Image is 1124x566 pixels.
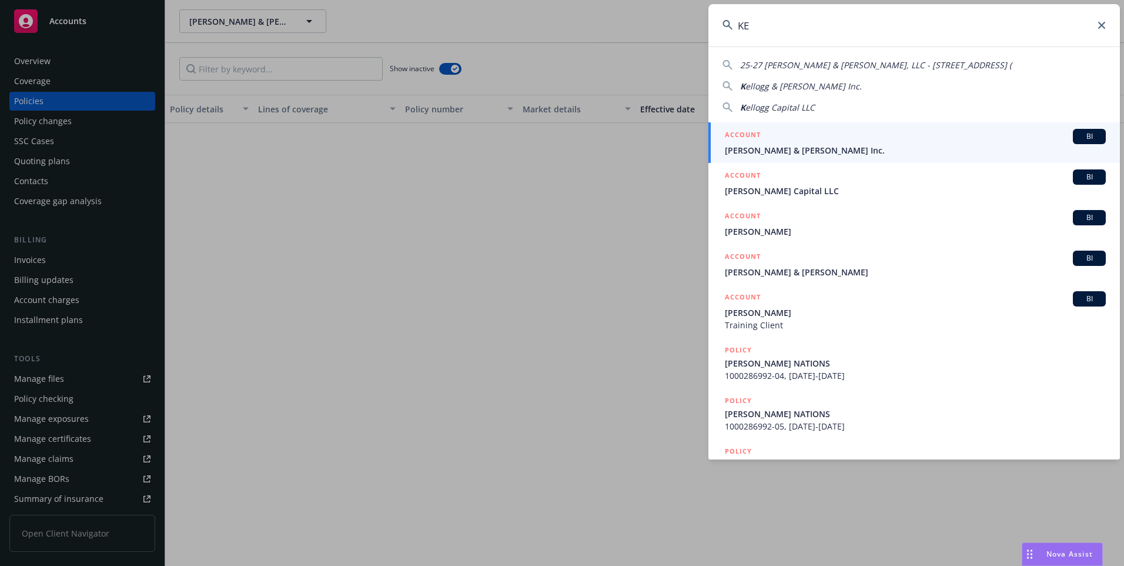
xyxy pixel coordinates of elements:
span: [PERSON_NAME] NATIONS [725,408,1106,420]
h5: ACCOUNT [725,251,761,265]
span: BI [1078,131,1101,142]
h5: POLICY [725,445,752,457]
div: Drag to move [1022,543,1037,565]
span: Training Client [725,319,1106,331]
a: ACCOUNTBI[PERSON_NAME] & [PERSON_NAME] Inc. [708,122,1120,163]
span: [PERSON_NAME] [725,225,1106,238]
span: ellogg & [PERSON_NAME] Inc. [745,81,862,92]
h5: POLICY [725,395,752,407]
span: BI [1078,212,1101,223]
span: 1000286992-05, [DATE]-[DATE] [725,420,1106,432]
span: 25-27 [PERSON_NAME] & [PERSON_NAME], LLC - [STREET_ADDRESS] ( [740,59,1012,71]
a: POLICY[PERSON_NAME] NATIONS1000286992-05, [DATE]-[DATE] [708,388,1120,439]
button: Nova Assist [1022,542,1103,566]
span: Nova Assist [1046,549,1093,559]
a: POLICY[PERSON_NAME] [708,439,1120,490]
a: ACCOUNTBI[PERSON_NAME] & [PERSON_NAME] [708,244,1120,285]
span: [PERSON_NAME] [725,307,1106,319]
span: ellogg Capital LLC [745,102,815,113]
span: K [740,102,745,113]
input: Search... [708,4,1120,46]
span: [PERSON_NAME] & [PERSON_NAME] [725,266,1106,278]
span: 1000286992-04, [DATE]-[DATE] [725,369,1106,382]
h5: ACCOUNT [725,169,761,184]
span: BI [1078,294,1101,304]
h5: ACCOUNT [725,291,761,305]
a: ACCOUNTBI[PERSON_NAME]Training Client [708,285,1120,338]
h5: POLICY [725,344,752,356]
a: ACCOUNTBI[PERSON_NAME] Capital LLC [708,163,1120,204]
h5: ACCOUNT [725,129,761,143]
h5: ACCOUNT [725,210,761,224]
span: K [740,81,745,92]
span: [PERSON_NAME] NATIONS [725,357,1106,369]
a: POLICY[PERSON_NAME] NATIONS1000286992-04, [DATE]-[DATE] [708,338,1120,388]
a: ACCOUNTBI[PERSON_NAME] [708,204,1120,244]
span: [PERSON_NAME] [725,458,1106,471]
span: [PERSON_NAME] Capital LLC [725,185,1106,197]
span: [PERSON_NAME] & [PERSON_NAME] Inc. [725,144,1106,157]
span: BI [1078,172,1101,182]
span: BI [1078,253,1101,264]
